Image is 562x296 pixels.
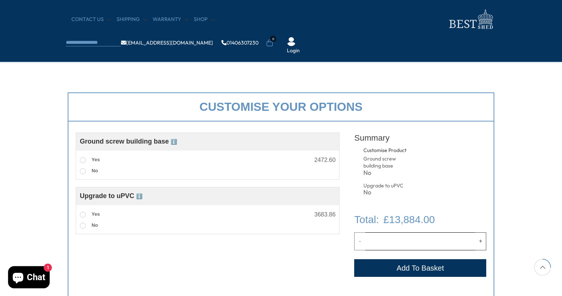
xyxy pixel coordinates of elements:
a: [EMAIL_ADDRESS][DOMAIN_NAME] [121,40,213,45]
div: 3683.86 [314,212,335,218]
span: Upgrade to uPVC [80,192,142,200]
a: Warranty [153,16,188,23]
a: Login [287,47,300,54]
img: logo [445,7,496,31]
div: Upgrade to uPVC [363,182,408,190]
span: Ground screw building base [80,138,177,145]
span: ℹ️ [171,139,177,145]
input: Quantity [365,232,475,250]
a: 0 [266,39,273,47]
div: Customise your options [68,92,494,121]
button: Decrease quantity [354,232,365,250]
img: User Icon [287,37,296,46]
span: ℹ️ [136,193,142,199]
a: Shop [194,16,215,23]
a: 01406307230 [221,40,259,45]
inbox-online-store-chat: Shopify online store chat [6,266,52,290]
div: 2472.60 [314,157,335,163]
button: Increase quantity [475,232,486,250]
a: CONTACT US [71,16,111,23]
span: 0 [270,36,276,42]
span: Yes [92,211,100,217]
a: Shipping [117,16,147,23]
span: Yes [92,157,100,162]
div: Summary [354,129,486,147]
div: No [363,170,408,176]
span: No [92,168,98,173]
span: No [92,222,98,228]
div: Customise Product [363,147,433,154]
div: Ground screw building base [363,155,408,170]
div: No [363,189,408,195]
span: £13,884.00 [383,212,435,227]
